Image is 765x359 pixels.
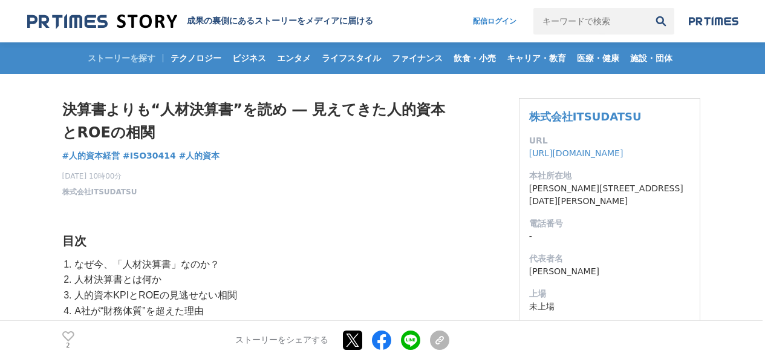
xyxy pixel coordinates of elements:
dt: 本社所在地 [529,170,690,182]
p: 2 [62,343,74,349]
dt: 上場 [529,288,690,300]
dd: - [529,230,690,243]
li: 人材決算書とは何か [72,272,449,288]
a: #人的資本 [179,150,220,162]
li: A社が“財務体質”を超えた理由 [72,303,449,319]
dd: [PERSON_NAME][STREET_ADDRESS][DATE][PERSON_NAME] [529,182,690,208]
h1: 決算書よりも“人材決算書”を読め ― 見えてきた人的資本とROEの相関 [62,98,449,145]
span: テクノロジー [166,53,226,64]
li: なぜ今、「人材決算書」なのか？ [72,257,449,272]
a: ライフスタイル [317,42,386,74]
a: キャリア・教育 [502,42,571,74]
span: 飲食・小売 [449,53,501,64]
a: #ISO30414 [123,150,176,162]
dt: 電話番号 [529,217,690,230]
span: [DATE] 10時00分 [62,171,137,182]
a: 施設・団体 [625,42,677,74]
dt: 代表者名 [529,252,690,265]
input: キーワードで検索 [533,8,648,35]
a: 医療・健康 [572,42,624,74]
a: #人的資本経営 [62,150,120,162]
span: #人的資本経営 [62,150,120,161]
span: ライフスタイル [317,53,386,64]
span: ファイナンス [387,53,448,64]
a: 株式会社ITSUDATSU [62,186,137,197]
li: ROEはもはや“ヒト”で決まる [72,318,449,334]
dt: URL [529,134,690,147]
a: [URL][DOMAIN_NAME] [529,148,623,158]
p: ストーリーをシェアする [235,335,328,346]
span: エンタメ [272,53,316,64]
h2: 成果の裏側にあるストーリーをメディアに届ける [187,16,373,27]
dd: [PERSON_NAME] [529,265,690,278]
span: #人的資本 [179,150,220,161]
a: エンタメ [272,42,316,74]
a: 成果の裏側にあるストーリーをメディアに届ける 成果の裏側にあるストーリーをメディアに届ける [27,13,373,30]
a: ファイナンス [387,42,448,74]
img: prtimes [689,16,738,26]
span: 医療・健康 [572,53,624,64]
a: 配信ログイン [461,8,529,35]
span: #ISO30414 [123,150,176,161]
a: ビジネス [227,42,271,74]
a: 飲食・小売 [449,42,501,74]
img: 成果の裏側にあるストーリーをメディアに届ける [27,13,177,30]
span: ビジネス [227,53,271,64]
a: テクノロジー [166,42,226,74]
dd: 未上場 [529,300,690,313]
span: キャリア・教育 [502,53,571,64]
button: 検索 [648,8,674,35]
span: 施設・団体 [625,53,677,64]
strong: 目次 [62,234,86,248]
li: 人的資本KPIとROEの見逃せない相関 [72,288,449,303]
a: 株式会社ITSUDATSU [529,110,642,123]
